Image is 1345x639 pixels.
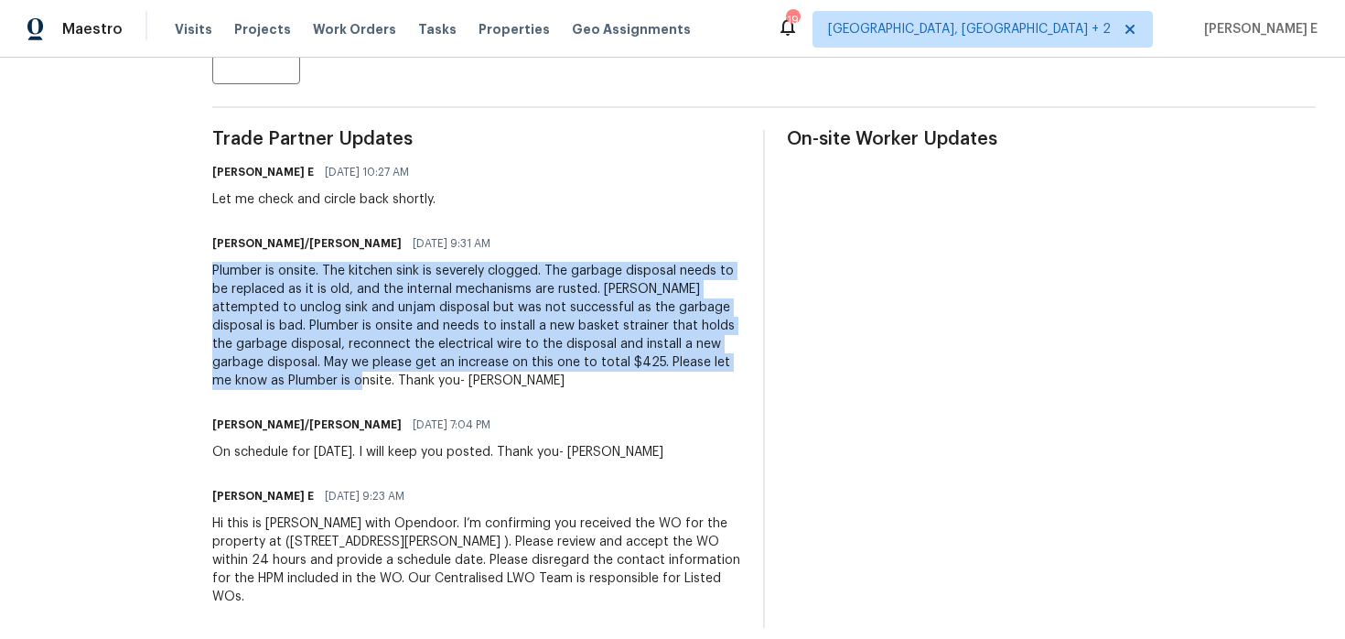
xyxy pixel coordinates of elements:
span: [GEOGRAPHIC_DATA], [GEOGRAPHIC_DATA] + 2 [828,20,1111,38]
h6: [PERSON_NAME] E [212,163,314,181]
span: [PERSON_NAME] E [1197,20,1318,38]
span: Maestro [62,20,123,38]
span: Properties [479,20,550,38]
h6: [PERSON_NAME]/[PERSON_NAME] [212,234,402,253]
span: [DATE] 7:04 PM [413,416,490,434]
h6: [PERSON_NAME] E [212,487,314,505]
div: Plumber is onsite. The kitchen sink is severely clogged. The garbage disposal needs to be replace... [212,262,741,390]
div: Hi this is [PERSON_NAME] with Opendoor. I’m confirming you received the WO for the property at ([... [212,514,741,606]
span: [DATE] 9:31 AM [413,234,490,253]
div: Let me check and circle back shortly. [212,190,436,209]
span: Geo Assignments [572,20,691,38]
span: Trade Partner Updates [212,130,741,148]
span: Visits [175,20,212,38]
span: Projects [234,20,291,38]
div: On schedule for [DATE]. I will keep you posted. Thank you- [PERSON_NAME] [212,443,663,461]
h6: [PERSON_NAME]/[PERSON_NAME] [212,416,402,434]
span: [DATE] 10:27 AM [325,163,409,181]
span: [DATE] 9:23 AM [325,487,404,505]
span: Work Orders [313,20,396,38]
span: On-site Worker Updates [787,130,1316,148]
span: Tasks [418,23,457,36]
div: 19 [786,11,799,29]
